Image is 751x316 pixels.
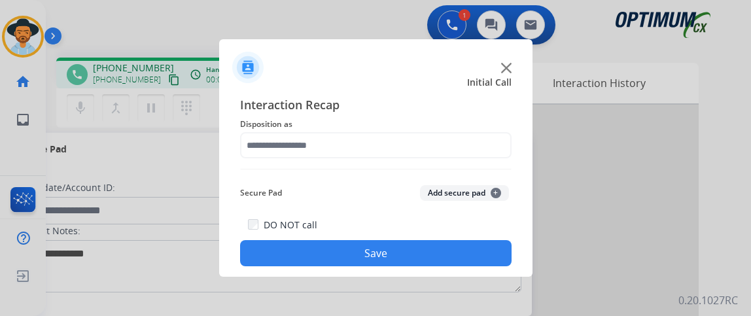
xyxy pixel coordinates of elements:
[264,219,317,232] label: DO NOT call
[491,188,501,198] span: +
[420,185,509,201] button: Add secure pad+
[678,292,738,308] p: 0.20.1027RC
[240,240,512,266] button: Save
[232,52,264,83] img: contactIcon
[240,169,512,169] img: contact-recap-line.svg
[240,96,512,116] span: Interaction Recap
[467,76,512,89] span: Initial Call
[240,185,282,201] span: Secure Pad
[240,116,512,132] span: Disposition as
